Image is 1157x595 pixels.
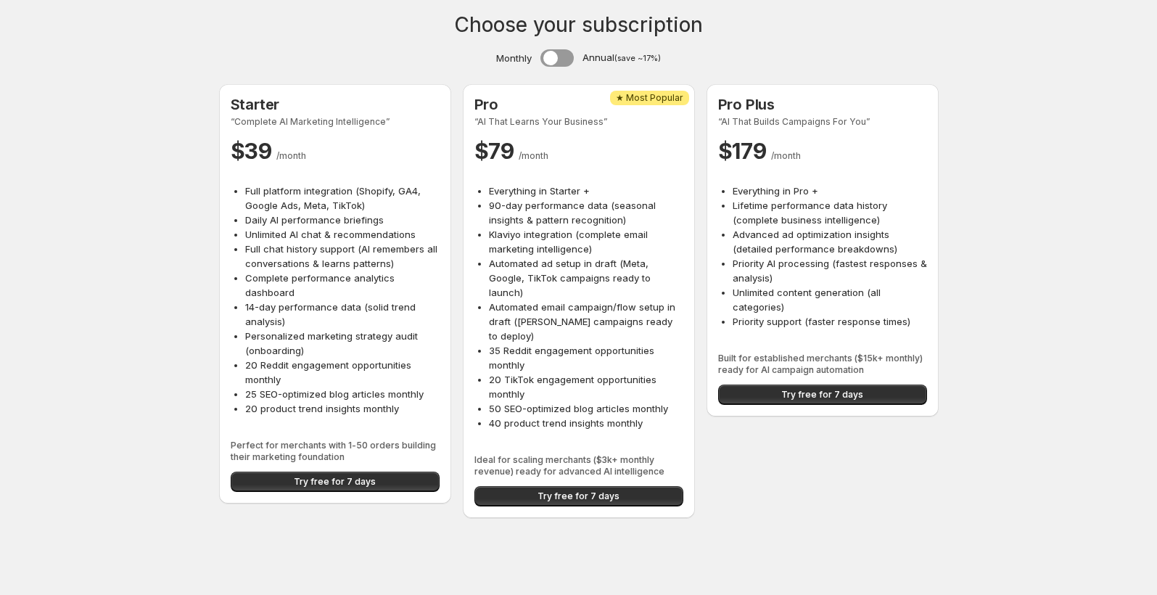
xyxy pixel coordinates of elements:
li: Lifetime performance data history (complete business intelligence) [733,198,927,227]
span: Ideal for scaling merchants ($3k+ monthly revenue) ready for advanced AI intelligence [474,454,683,477]
span: “AI That Learns Your Business” [474,116,683,128]
li: Full platform integration (Shopify, GA4, Google Ads, Meta, TikTok) [245,184,440,213]
span: Try free for 7 days [781,389,863,401]
li: Unlimited content generation (all categories) [733,285,927,314]
li: Personalized marketing strategy audit (onboarding) [245,329,440,358]
li: Daily AI performance briefings [245,213,440,227]
p: $ 39 [231,136,440,165]
p: $ 179 [718,136,927,165]
span: Annual [582,50,661,66]
button: Try free for 7 days [231,472,440,492]
li: Priority support (faster response times) [733,314,927,329]
h2: Pro Plus [718,96,927,113]
li: Automated email campaign/flow setup in draft ([PERSON_NAME] campaigns ready to deploy) [489,300,683,343]
li: Unlimited AI chat & recommendations [245,227,440,242]
li: Everything in Pro + [733,184,927,198]
li: Everything in Starter + [489,184,683,198]
span: / month [771,150,801,161]
li: Klaviyo integration (complete email marketing intelligence) [489,227,683,256]
li: 50 SEO-optimized blog articles monthly [489,401,683,416]
span: Try free for 7 days [538,491,619,502]
button: Try free for 7 days [474,486,683,506]
span: “Complete AI Marketing Intelligence” [231,116,440,128]
span: / month [519,150,548,161]
span: Built for established merchants ($15k+ monthly) ready for AI campaign automation [718,353,927,376]
li: 40 product trend insights monthly [489,416,683,430]
li: 14-day performance data (solid trend analysis) [245,300,440,329]
li: 20 product trend insights monthly [245,401,440,416]
li: 20 TikTok engagement opportunities monthly [489,372,683,401]
span: Monthly [496,51,532,65]
li: 25 SEO-optimized blog articles monthly [245,387,440,401]
li: Advanced ad optimization insights (detailed performance breakdowns) [733,227,927,256]
li: 35 Reddit engagement opportunities monthly [489,343,683,372]
span: / month [276,150,306,161]
h1: Choose your subscription [454,17,703,32]
button: Try free for 7 days [718,385,927,405]
li: Complete performance analytics dashboard [245,271,440,300]
li: Full chat history support (AI remembers all conversations & learns patterns) [245,242,440,271]
li: 20 Reddit engagement opportunities monthly [245,358,440,387]
li: 90-day performance data (seasonal insights & pattern recognition) [489,198,683,227]
span: ★ Most Popular [616,92,683,104]
small: (save ~17%) [614,54,661,63]
span: Perfect for merchants with 1-50 orders building their marketing foundation [231,440,440,463]
p: $ 79 [474,136,683,165]
li: Automated ad setup in draft (Meta, Google, TikTok campaigns ready to launch) [489,256,683,300]
span: Try free for 7 days [294,476,376,488]
li: Priority AI processing (fastest responses & analysis) [733,256,927,285]
span: “AI That Builds Campaigns For You” [718,116,927,128]
h2: Pro [474,96,683,113]
h2: Starter [231,96,440,113]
